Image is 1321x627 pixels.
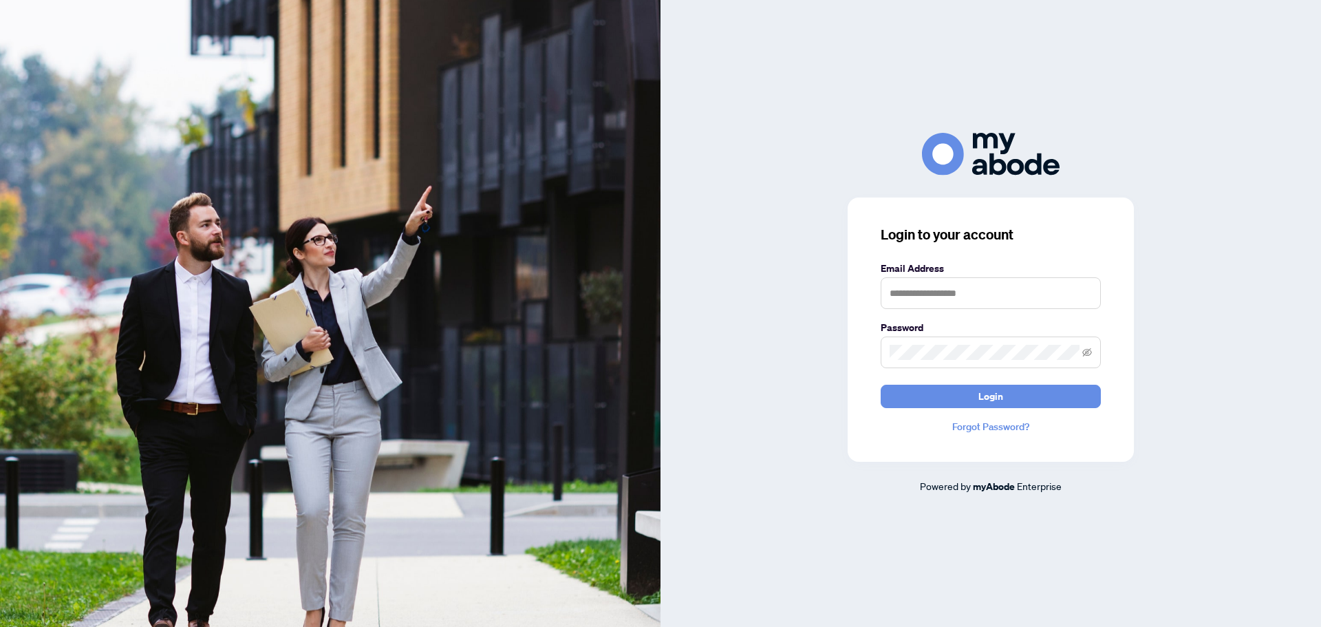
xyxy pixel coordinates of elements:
[922,133,1060,175] img: ma-logo
[973,479,1015,494] a: myAbode
[881,261,1101,276] label: Email Address
[881,419,1101,434] a: Forgot Password?
[1082,348,1092,357] span: eye-invisible
[978,385,1003,407] span: Login
[920,480,971,492] span: Powered by
[881,225,1101,244] h3: Login to your account
[881,385,1101,408] button: Login
[1017,480,1062,492] span: Enterprise
[881,320,1101,335] label: Password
